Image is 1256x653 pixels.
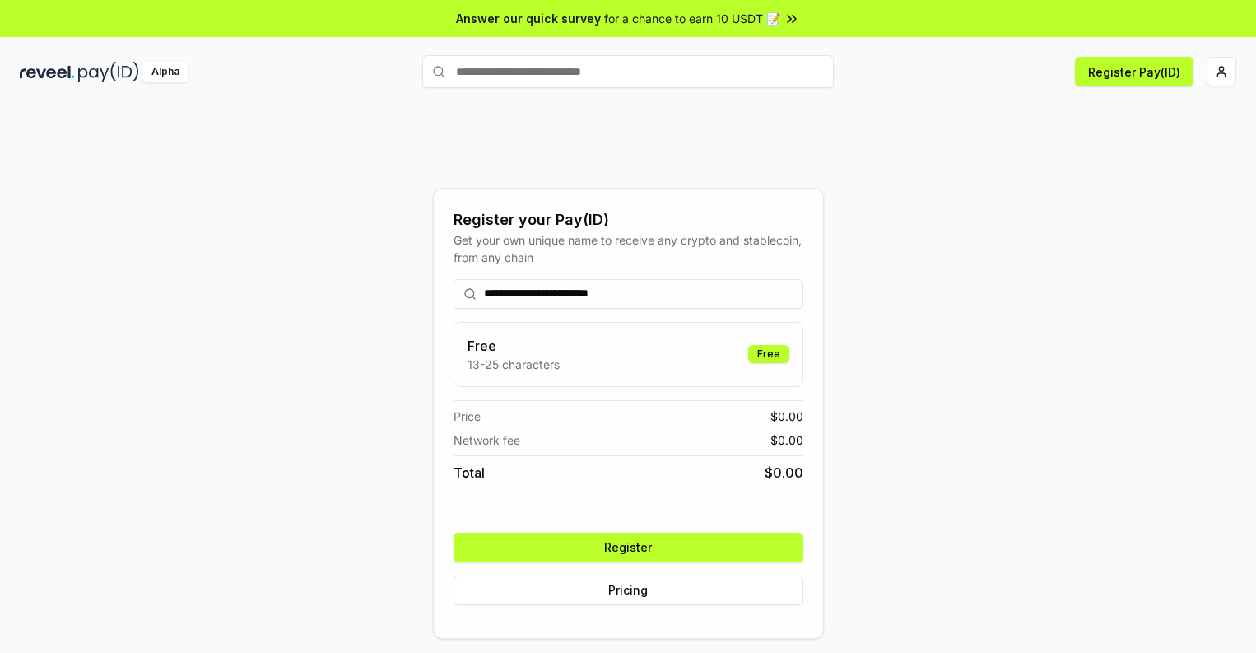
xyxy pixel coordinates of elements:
[20,62,75,82] img: reveel_dark
[142,62,188,82] div: Alpha
[78,62,139,82] img: pay_id
[454,463,485,483] span: Total
[604,10,780,27] span: for a chance to earn 10 USDT 📝
[748,345,789,363] div: Free
[454,408,481,425] span: Price
[454,576,803,605] button: Pricing
[468,336,560,356] h3: Free
[454,431,520,449] span: Network fee
[454,533,803,562] button: Register
[770,408,803,425] span: $ 0.00
[468,356,560,373] p: 13-25 characters
[770,431,803,449] span: $ 0.00
[456,10,601,27] span: Answer our quick survey
[765,463,803,483] span: $ 0.00
[454,231,803,266] div: Get your own unique name to receive any crypto and stablecoin, from any chain
[454,208,803,231] div: Register your Pay(ID)
[1075,57,1193,86] button: Register Pay(ID)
